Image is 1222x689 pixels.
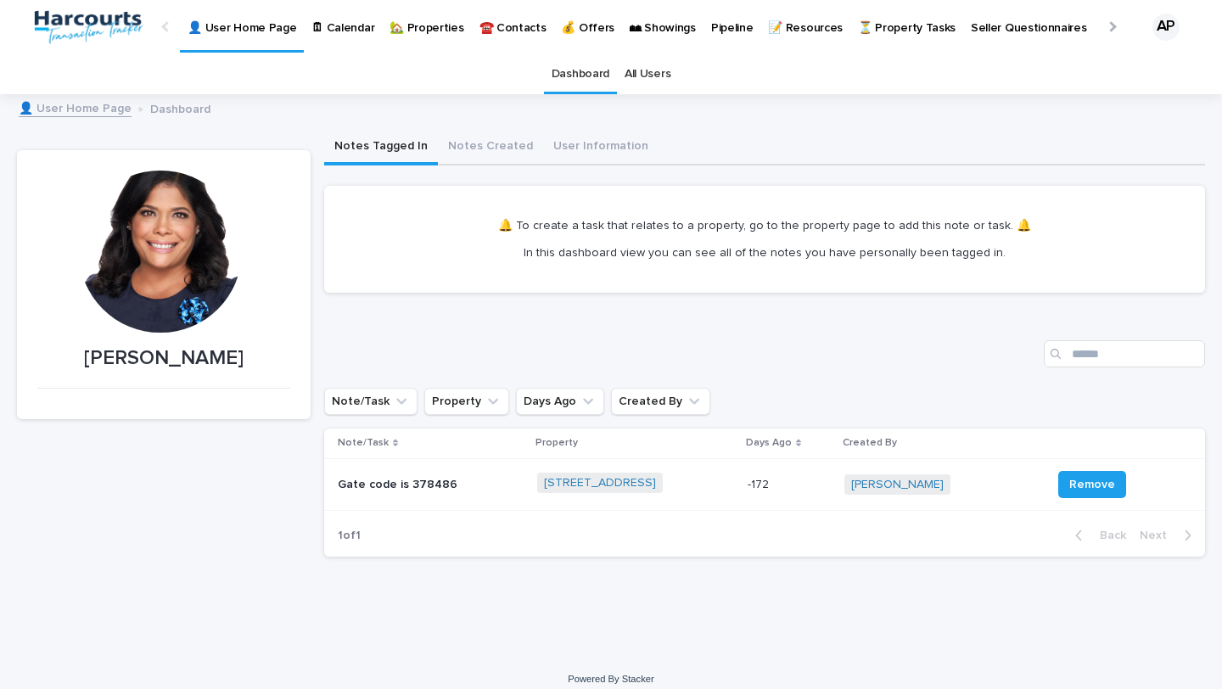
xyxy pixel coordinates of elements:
a: [STREET_ADDRESS] [544,476,656,490]
p: In this dashboard view you can see all of the notes you have personally been tagged in. [498,245,1031,260]
tr: Gate code is 378486[STREET_ADDRESS] -172-172 [PERSON_NAME] Remove [324,458,1205,511]
p: Note/Task [338,434,389,452]
p: Days Ago [746,434,792,452]
button: Created By [611,388,710,415]
p: 1 of 1 [324,515,374,557]
button: Back [1062,528,1133,543]
button: Days Ago [516,388,604,415]
button: Notes Created [438,130,543,165]
button: Next [1133,528,1205,543]
span: Next [1140,529,1177,541]
button: Property [424,388,509,415]
button: User Information [543,130,659,165]
button: Note/Task [324,388,418,415]
a: All Users [625,54,670,94]
a: Powered By Stacker [568,674,653,684]
a: [PERSON_NAME] [851,478,944,492]
p: 🔔 To create a task that relates to a property, go to the property page to add this note or task. 🔔 [498,218,1031,233]
button: Notes Tagged In [324,130,438,165]
span: Remove [1069,476,1115,493]
p: Created By [843,434,897,452]
p: Gate code is 378486 [338,478,524,492]
img: aRr5UT5PQeWb03tlxx4P [34,10,144,44]
p: Dashboard [150,98,210,117]
input: Search [1044,340,1205,367]
p: -172 [748,474,772,492]
p: [PERSON_NAME] [37,346,290,371]
span: Back [1090,529,1126,541]
a: Dashboard [552,54,609,94]
div: AP [1152,14,1180,41]
p: Property [535,434,578,452]
button: Remove [1058,471,1126,498]
a: 👤 User Home Page [19,98,132,117]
